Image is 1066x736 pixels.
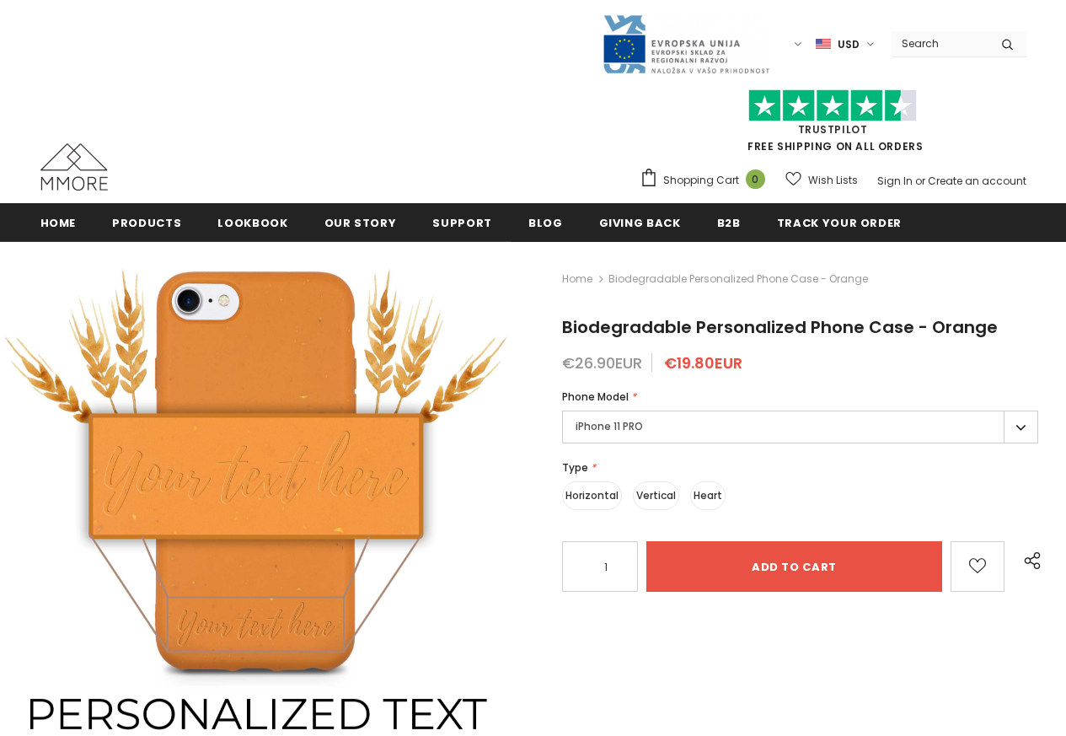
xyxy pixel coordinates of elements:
[646,541,942,592] input: Add to cart
[717,203,741,241] a: B2B
[562,269,592,289] a: Home
[785,165,858,195] a: Wish Lists
[664,352,742,373] span: €19.80EUR
[562,315,998,339] span: Biodegradable Personalized Phone Case - Orange
[562,411,1038,443] label: iPhone 11 PRO
[112,203,181,241] a: Products
[915,174,925,188] span: or
[892,31,988,56] input: Search Site
[777,215,902,231] span: Track your order
[562,460,588,475] span: Type
[40,215,77,231] span: Home
[838,36,860,53] span: USD
[663,172,739,189] span: Shopping Cart
[640,168,774,193] a: Shopping Cart 0
[562,481,622,510] label: Horizontal
[528,215,563,231] span: Blog
[217,203,287,241] a: Lookbook
[690,481,726,510] label: Heart
[602,13,770,75] img: Javni Razpis
[40,143,108,191] img: MMORE Cases
[432,215,492,231] span: support
[633,481,679,510] label: Vertical
[877,174,913,188] a: Sign In
[816,37,831,51] img: USD
[798,122,868,137] a: Trustpilot
[112,215,181,231] span: Products
[599,203,681,241] a: Giving back
[562,352,642,373] span: €26.90EUR
[528,203,563,241] a: Blog
[602,36,770,51] a: Javni Razpis
[808,172,858,189] span: Wish Lists
[928,174,1026,188] a: Create an account
[324,215,397,231] span: Our Story
[217,215,287,231] span: Lookbook
[608,269,868,289] span: Biodegradable Personalized Phone Case - Orange
[432,203,492,241] a: support
[324,203,397,241] a: Our Story
[746,169,765,189] span: 0
[562,389,629,404] span: Phone Model
[777,203,902,241] a: Track your order
[40,203,77,241] a: Home
[640,97,1026,153] span: FREE SHIPPING ON ALL ORDERS
[717,215,741,231] span: B2B
[748,89,917,122] img: Trust Pilot Stars
[599,215,681,231] span: Giving back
